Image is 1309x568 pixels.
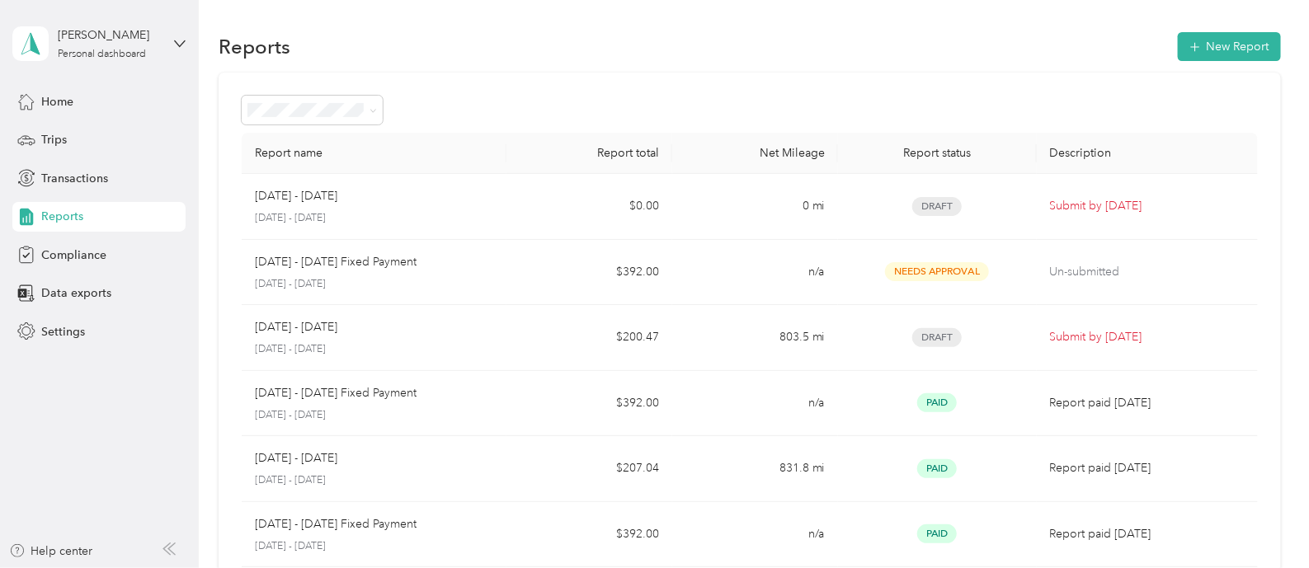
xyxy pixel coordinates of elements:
[1050,525,1245,543] p: Report paid [DATE]
[1050,197,1245,215] p: Submit by [DATE]
[41,170,108,187] span: Transactions
[917,524,957,543] span: Paid
[255,277,493,292] p: [DATE] - [DATE]
[917,459,957,478] span: Paid
[506,174,672,240] td: $0.00
[672,133,838,174] th: Net Mileage
[255,515,417,533] p: [DATE] - [DATE] Fixed Payment
[41,131,67,148] span: Trips
[506,371,672,437] td: $392.00
[672,436,838,502] td: 831.8 mi
[255,384,417,402] p: [DATE] - [DATE] Fixed Payment
[672,305,838,371] td: 803.5 mi
[1050,459,1245,477] p: Report paid [DATE]
[41,93,73,110] span: Home
[672,371,838,437] td: n/a
[851,146,1024,160] div: Report status
[885,262,989,281] span: Needs Approval
[506,502,672,568] td: $392.00
[58,49,146,59] div: Personal dashboard
[1178,32,1281,61] button: New Report
[219,38,290,55] h1: Reports
[9,542,93,560] button: Help center
[255,449,337,467] p: [DATE] - [DATE]
[255,253,417,271] p: [DATE] - [DATE] Fixed Payment
[912,197,962,216] span: Draft
[506,133,672,174] th: Report total
[255,342,493,357] p: [DATE] - [DATE]
[506,240,672,306] td: $392.00
[1050,263,1245,281] p: Un-submitted
[255,473,493,488] p: [DATE] - [DATE]
[242,133,506,174] th: Report name
[255,187,337,205] p: [DATE] - [DATE]
[917,393,957,412] span: Paid
[255,211,493,226] p: [DATE] - [DATE]
[672,174,838,240] td: 0 mi
[1217,476,1309,568] iframe: Everlance-gr Chat Button Frame
[41,246,106,264] span: Compliance
[1037,133,1258,174] th: Description
[41,208,83,225] span: Reports
[255,539,493,554] p: [DATE] - [DATE]
[41,284,111,302] span: Data exports
[672,502,838,568] td: n/a
[912,328,962,347] span: Draft
[58,26,161,44] div: [PERSON_NAME]
[672,240,838,306] td: n/a
[1050,394,1245,412] p: Report paid [DATE]
[506,305,672,371] td: $200.47
[506,436,672,502] td: $207.04
[41,323,85,340] span: Settings
[255,318,337,336] p: [DATE] - [DATE]
[1050,328,1245,346] p: Submit by [DATE]
[255,408,493,423] p: [DATE] - [DATE]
